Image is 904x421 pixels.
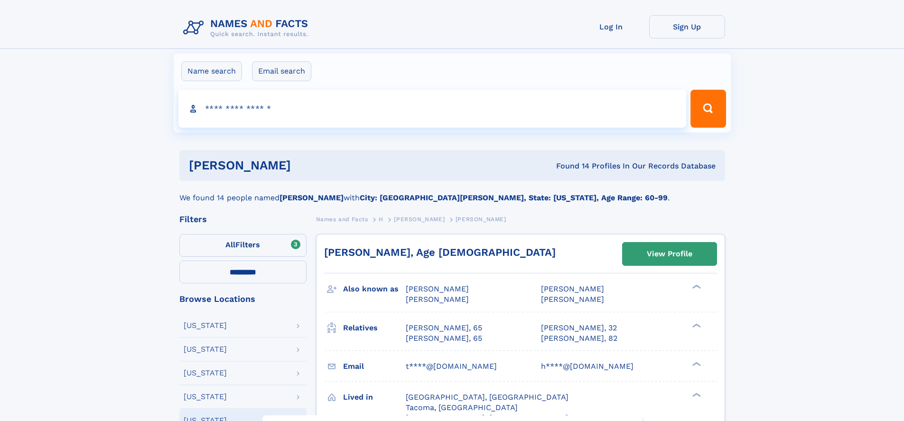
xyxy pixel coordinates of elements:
[690,361,701,367] div: ❯
[541,284,604,293] span: [PERSON_NAME]
[406,323,482,333] a: [PERSON_NAME], 65
[456,216,506,223] span: [PERSON_NAME]
[343,358,406,374] h3: Email
[623,243,717,265] a: View Profile
[179,295,307,303] div: Browse Locations
[406,393,568,402] span: [GEOGRAPHIC_DATA], [GEOGRAPHIC_DATA]
[690,392,701,398] div: ❯
[184,393,227,401] div: [US_STATE]
[379,213,383,225] a: H
[690,284,701,290] div: ❯
[649,15,725,38] a: Sign Up
[360,193,668,202] b: City: [GEOGRAPHIC_DATA][PERSON_NAME], State: [US_STATE], Age Range: 60-99
[394,213,445,225] a: [PERSON_NAME]
[647,243,692,265] div: View Profile
[178,90,687,128] input: search input
[179,234,307,257] label: Filters
[316,213,368,225] a: Names and Facts
[343,389,406,405] h3: Lived in
[184,322,227,329] div: [US_STATE]
[406,284,469,293] span: [PERSON_NAME]
[573,15,649,38] a: Log In
[690,322,701,328] div: ❯
[406,403,518,412] span: Tacoma, [GEOGRAPHIC_DATA]
[280,193,344,202] b: [PERSON_NAME]
[184,346,227,353] div: [US_STATE]
[541,333,617,344] a: [PERSON_NAME], 82
[324,246,556,258] a: [PERSON_NAME], Age [DEMOGRAPHIC_DATA]
[343,281,406,297] h3: Also known as
[379,216,383,223] span: H
[423,161,716,171] div: Found 14 Profiles In Our Records Database
[690,90,726,128] button: Search Button
[394,216,445,223] span: [PERSON_NAME]
[189,159,424,171] h1: [PERSON_NAME]
[406,295,469,304] span: [PERSON_NAME]
[179,181,725,204] div: We found 14 people named with .
[406,333,482,344] a: [PERSON_NAME], 65
[179,215,307,224] div: Filters
[225,240,235,249] span: All
[343,320,406,336] h3: Relatives
[252,61,311,81] label: Email search
[541,323,617,333] a: [PERSON_NAME], 32
[541,295,604,304] span: [PERSON_NAME]
[181,61,242,81] label: Name search
[179,15,316,41] img: Logo Names and Facts
[184,369,227,377] div: [US_STATE]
